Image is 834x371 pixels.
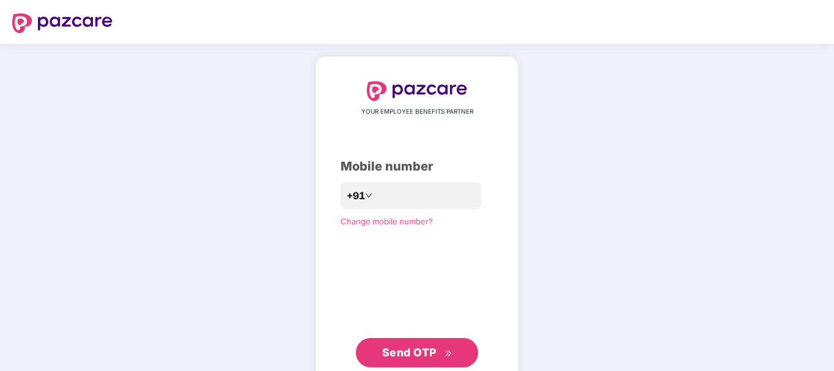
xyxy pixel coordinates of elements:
a: Change mobile number? [341,216,433,226]
span: YOUR EMPLOYEE BENEFITS PARTNER [361,107,473,117]
img: logo [367,81,467,101]
img: logo [12,13,113,33]
span: +91 [347,188,365,204]
span: double-right [445,350,452,358]
span: Send OTP [382,346,437,359]
div: Mobile number [341,157,493,176]
span: down [365,192,372,199]
button: Send OTPdouble-right [356,338,478,367]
